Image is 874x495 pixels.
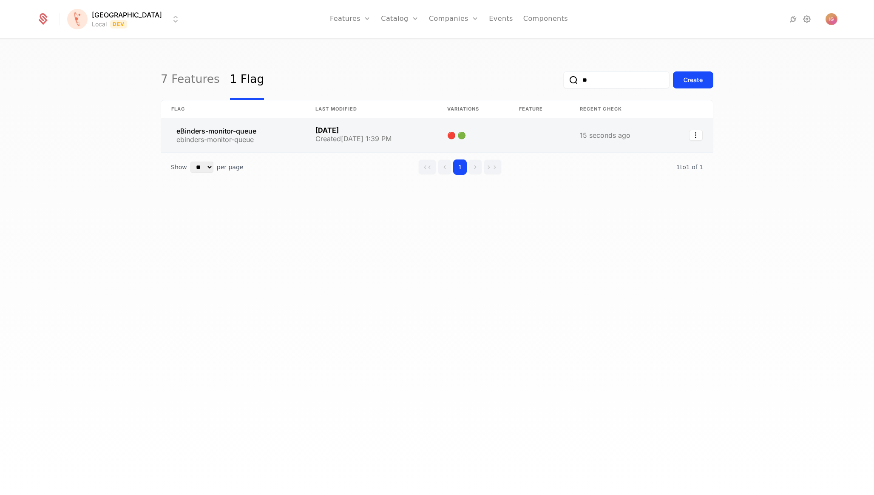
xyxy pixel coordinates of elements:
div: Local [92,20,107,28]
a: Settings [802,14,812,24]
button: Go to next page [468,159,482,175]
span: 1 [676,164,703,171]
span: Show [171,163,187,171]
button: Open user button [826,13,837,25]
button: Select environment [70,10,181,28]
button: Select action [689,130,703,141]
a: Integrations [788,14,798,24]
select: Select page size [190,162,213,173]
button: Go to first page [418,159,436,175]
div: Table pagination [161,153,713,182]
th: Recent check [570,100,667,118]
div: Page navigation [418,159,502,175]
span: 1 to 1 of [676,164,699,171]
span: [GEOGRAPHIC_DATA] [92,10,162,20]
span: per page [217,163,244,171]
button: Go to last page [484,159,502,175]
th: Last Modified [305,100,437,118]
button: Go to previous page [438,159,451,175]
th: Flag [161,100,305,118]
a: 7 Features [161,60,220,100]
img: Florence [67,9,88,29]
th: Variations [437,100,509,118]
th: Feature [509,100,570,118]
img: Igor Grebenarovic [826,13,837,25]
div: Create [684,76,703,84]
button: Create [673,71,713,88]
a: 1 Flag [230,60,264,100]
button: Go to page 1 [453,159,467,175]
span: Dev [110,20,128,28]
